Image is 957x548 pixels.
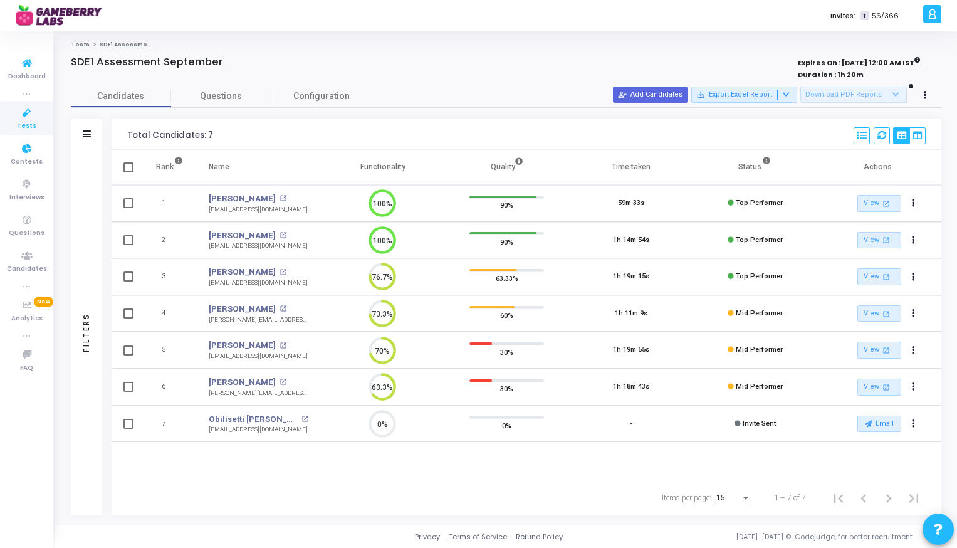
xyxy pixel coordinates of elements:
div: - [630,419,632,429]
th: Actions [817,150,941,185]
div: 1h 14m 54s [613,235,649,246]
a: View [857,268,901,285]
span: 30% [500,382,513,395]
span: Top Performer [736,199,783,207]
a: [PERSON_NAME] [209,229,276,242]
button: Next page [876,485,901,510]
span: 60% [500,309,513,322]
button: Actions [904,268,922,286]
a: View [857,232,901,249]
span: Contests [11,157,43,167]
th: Rank [143,150,196,185]
span: Candidates [7,264,47,275]
a: [PERSON_NAME] [209,303,276,315]
mat-icon: open_in_new [280,342,286,349]
span: Questions [9,228,44,239]
strong: Duration : 1h 20m [798,70,864,80]
span: Mid Performer [736,382,783,391]
div: 1h 19m 15s [613,271,649,282]
button: Actions [904,379,922,396]
mat-icon: open_in_new [301,416,308,423]
div: Total Candidates: 7 [127,130,213,140]
span: Analytics [11,314,43,324]
span: 0% [502,419,511,431]
button: Actions [904,231,922,249]
span: Invite Sent [743,419,776,428]
button: First page [826,485,851,510]
a: View [857,195,901,212]
mat-icon: person_add_alt [618,90,627,99]
mat-icon: open_in_new [881,271,892,282]
div: [DATE]-[DATE] © Codejudge, for better recruitment. [563,532,941,542]
h4: SDE1 Assessment September [71,56,222,68]
img: logo [16,3,110,28]
div: Name [209,160,229,174]
mat-icon: open_in_new [280,269,286,276]
th: Quality [445,150,569,185]
td: 4 [143,295,196,332]
mat-icon: open_in_new [881,198,892,209]
span: 15 [716,493,725,502]
button: Download PDF Reports [800,87,907,103]
span: 63.33% [496,272,518,285]
a: Privacy [415,532,440,542]
span: Questions [171,90,271,103]
span: 30% [500,345,513,358]
button: Last page [901,485,926,510]
span: Top Performer [736,272,783,280]
div: 1 – 7 of 7 [774,492,806,503]
a: View [857,305,901,322]
td: 6 [143,369,196,406]
button: Actions [904,415,922,433]
mat-icon: open_in_new [280,305,286,312]
span: Top Performer [736,236,783,244]
td: 1 [143,185,196,222]
span: Candidates [71,90,171,103]
mat-icon: open_in_new [881,308,892,319]
button: Email [857,416,901,432]
div: 1h 19m 55s [613,345,649,356]
a: Refund Policy [516,532,563,542]
a: [PERSON_NAME] [209,339,276,352]
span: 56/366 [872,11,899,21]
td: 7 [143,406,196,443]
button: Export Excel Report [691,87,797,103]
span: Mid Performer [736,345,783,354]
a: View [857,379,901,396]
span: SDE1 Assessment September [100,41,191,48]
span: Tests [17,121,36,132]
div: [EMAIL_ADDRESS][DOMAIN_NAME] [209,241,308,251]
button: Add Candidates [613,87,688,103]
a: View [857,342,901,359]
div: View Options [893,127,926,144]
strong: Expires On : [DATE] 12:00 AM IST [798,55,921,68]
button: Actions [904,305,922,322]
mat-icon: open_in_new [881,234,892,245]
div: [EMAIL_ADDRESS][DOMAIN_NAME] [209,205,308,214]
span: New [34,297,53,307]
div: Time taken [612,160,651,174]
div: [PERSON_NAME][EMAIL_ADDRESS][DOMAIN_NAME] [209,315,308,325]
a: [PERSON_NAME] [209,376,276,389]
span: FAQ [20,363,33,374]
mat-icon: open_in_new [881,382,892,393]
button: Actions [904,195,922,213]
div: [PERSON_NAME][EMAIL_ADDRESS][DOMAIN_NAME] [209,389,308,398]
div: [EMAIL_ADDRESS][DOMAIN_NAME] [209,278,308,288]
a: Terms of Service [449,532,507,542]
mat-select: Items per page: [716,494,751,503]
span: Configuration [293,90,350,103]
span: 90% [500,199,513,211]
mat-icon: open_in_new [280,379,286,386]
div: Filters [81,263,92,401]
button: Actions [904,342,922,359]
span: 90% [500,235,513,248]
th: Functionality [321,150,445,185]
div: 59m 33s [618,198,644,209]
span: T [860,11,869,21]
div: 1h 18m 43s [613,382,649,393]
a: [PERSON_NAME] [209,192,276,205]
td: 3 [143,258,196,295]
div: 1h 11m 9s [615,308,647,319]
